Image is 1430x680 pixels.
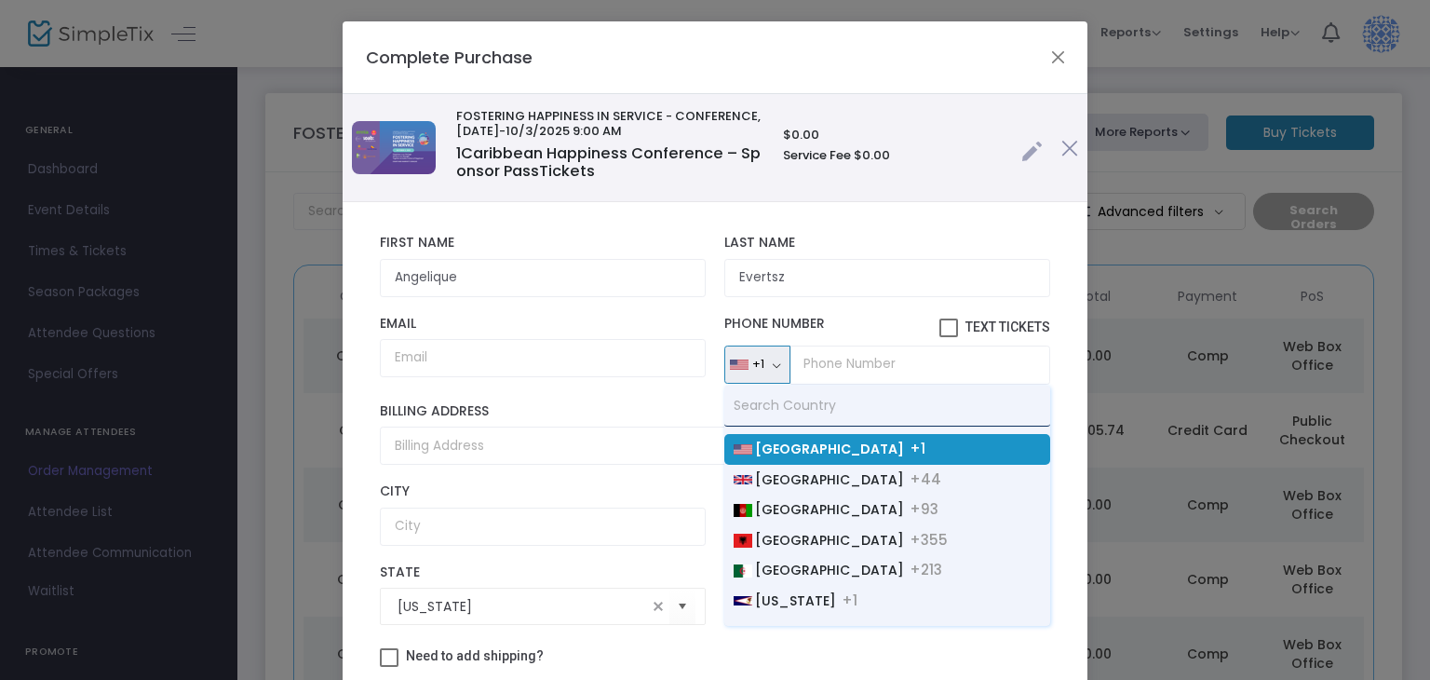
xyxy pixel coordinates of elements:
label: State [380,564,706,581]
input: Search Country [724,386,1050,427]
input: Phone Number [790,346,1050,385]
h6: Service Fee $0.00 [783,148,1003,163]
span: +213 [910,560,942,579]
label: City [380,483,706,500]
h4: Complete Purchase [366,45,533,70]
label: Last Name [724,235,1050,252]
span: -10/3/2025 9:00 AM [499,122,622,140]
button: +1 [724,346,790,385]
span: Need to add shipping? [406,648,544,663]
span: +355 [910,529,948,549]
span: Caribbean Happiness Conference – Sponsor Pass [456,143,761,183]
span: +93 [910,499,938,519]
span: [GEOGRAPHIC_DATA] [755,531,904,550]
label: First Name [380,235,706,252]
h6: $0.00 [783,128,1003,143]
input: Select State [398,597,647,617]
div: +1 [752,357,764,372]
label: Email [380,316,706,333]
h6: FOSTERING HAPPINESS IN SERVICE - CONFERENCE, [DATE] [456,109,764,138]
input: Last Name [724,259,1050,297]
label: Phone Number [724,316,1050,338]
span: Text Tickets [965,320,1050,334]
label: Billing Address [380,403,1050,420]
span: [US_STATE] [755,592,836,610]
input: City [380,508,706,546]
input: First Name [380,259,706,297]
span: [GEOGRAPHIC_DATA] [755,470,904,489]
span: +44 [910,469,941,488]
button: Close [1046,45,1071,69]
input: Billing Address [380,427,1050,465]
span: [GEOGRAPHIC_DATA] [755,440,904,458]
img: UpdatedheaderwithEnnia.png [352,121,436,174]
span: [GEOGRAPHIC_DATA] [755,561,904,579]
img: cross.png [1061,140,1078,156]
span: +1 [910,439,925,458]
button: Select [669,588,695,626]
span: 1 [456,143,461,164]
span: Tickets [539,160,595,182]
span: [GEOGRAPHIC_DATA] [755,500,904,519]
span: +1 [842,590,857,609]
input: Email [380,339,706,377]
span: clear [647,595,669,618]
